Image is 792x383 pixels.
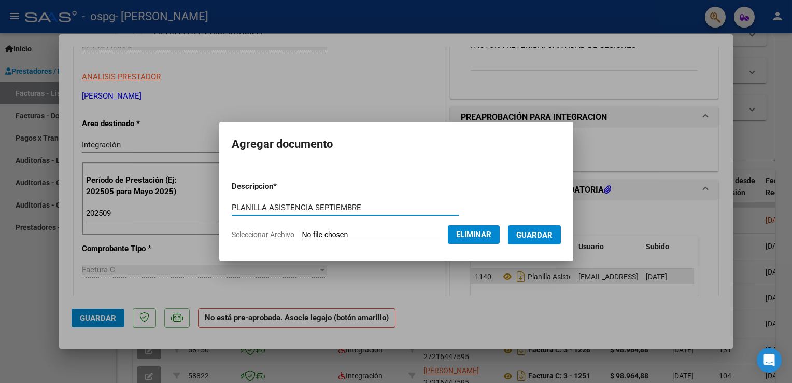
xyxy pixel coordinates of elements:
h2: Agregar documento [232,134,561,154]
p: Descripcion [232,181,331,193]
button: Eliminar [448,225,500,244]
span: Guardar [516,230,553,240]
span: Eliminar [456,230,491,239]
button: Guardar [508,225,561,244]
span: Seleccionar Archivo [232,230,294,239]
div: Open Intercom Messenger [757,348,782,373]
